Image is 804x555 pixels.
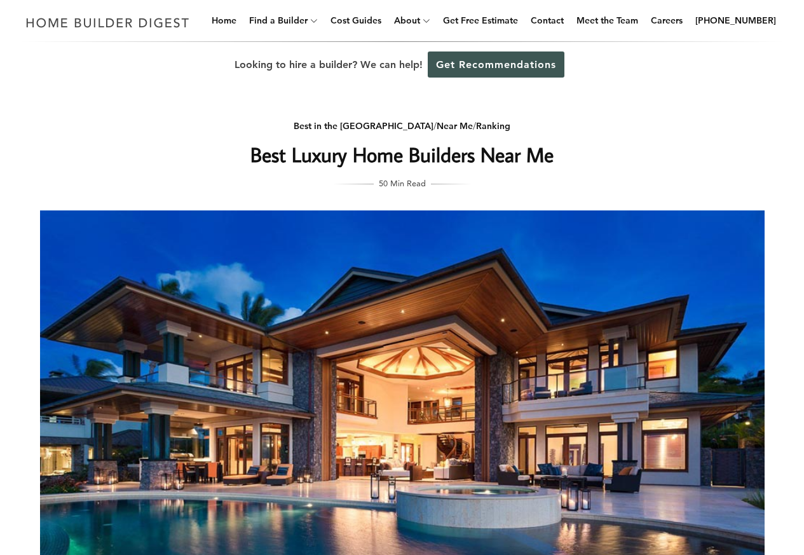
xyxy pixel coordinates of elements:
[149,139,656,170] h1: Best Luxury Home Builders Near Me
[20,10,195,35] img: Home Builder Digest
[428,51,564,78] a: Get Recommendations
[294,120,433,132] a: Best in the [GEOGRAPHIC_DATA]
[437,120,473,132] a: Near Me
[476,120,510,132] a: Ranking
[379,176,426,190] span: 50 Min Read
[149,118,656,134] div: / /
